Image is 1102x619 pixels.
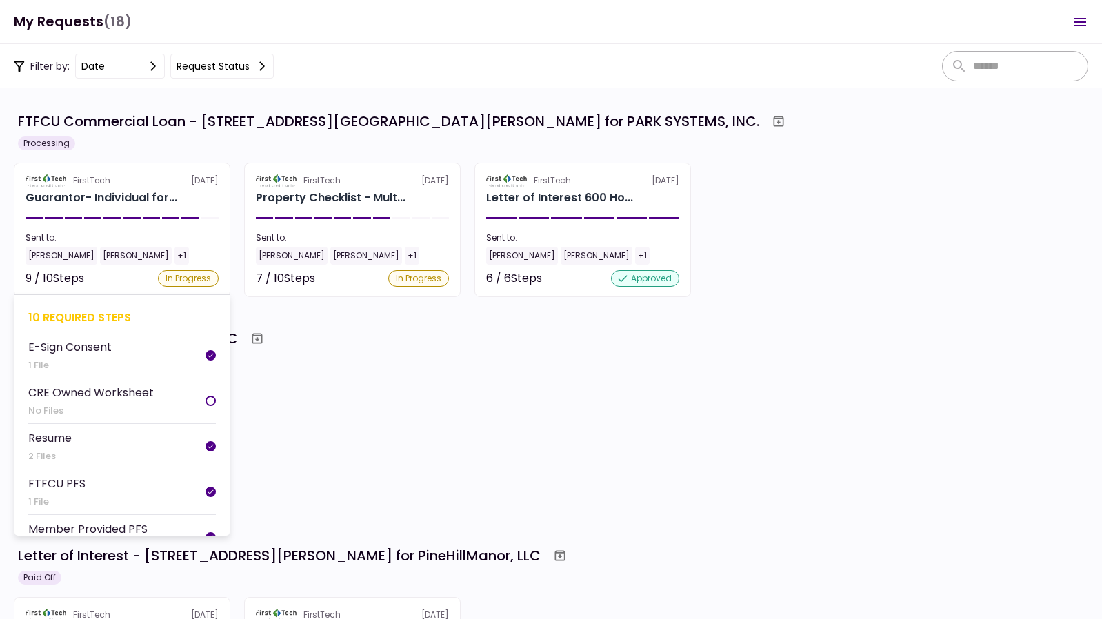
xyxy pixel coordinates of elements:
div: 9 / 10 Steps [26,270,84,287]
div: [DATE] [256,174,449,187]
div: [PERSON_NAME] [26,247,97,265]
div: Sent to: [486,232,679,244]
div: [PERSON_NAME] [486,247,558,265]
button: Archive workflow [766,109,791,134]
div: Filter by: [14,54,274,79]
div: FTFCU Commercial Loan - [STREET_ADDRESS][GEOGRAPHIC_DATA][PERSON_NAME] for PARK SYSTEMS, INC. [18,111,759,132]
div: 1 File [28,495,86,509]
div: FirstTech [73,174,110,187]
button: Archive workflow [245,326,270,351]
button: Archive workflow [548,543,572,568]
h1: My Requests [14,8,132,36]
div: [PERSON_NAME] [256,247,328,265]
div: [PERSON_NAME] [561,247,632,265]
button: Open menu [1063,6,1096,39]
div: Property Checklist - Multi-Family for PARK SYSTEMS, INC. 600 Holly Drive [256,190,405,206]
span: (18) [103,8,132,36]
div: 1 File [28,358,112,372]
div: approved [611,270,679,287]
div: Resume [28,429,72,447]
div: [PERSON_NAME] [100,247,172,265]
div: CRE Owned Worksheet [28,384,154,401]
div: +1 [174,247,189,265]
button: Request status [170,54,274,79]
div: 7 / 10 Steps [256,270,315,287]
div: Letter of Interest 600 Holly Drive Albany [486,190,633,206]
div: 2 Files [28,449,72,463]
div: [DATE] [486,174,679,187]
div: Member Provided PFS [28,520,148,538]
div: FirstTech [534,174,571,187]
div: date [81,59,105,74]
div: FirstTech [303,174,341,187]
div: E-Sign Consent [28,338,112,356]
div: FTFCU PFS [28,475,86,492]
div: +1 [405,247,419,265]
div: Sent to: [256,232,449,244]
div: Guarantor- Individual for PARK SYSTEMS, INC. Nancy McKee [26,190,177,206]
div: Sent to: [26,232,219,244]
div: Letter of Interest - [STREET_ADDRESS][PERSON_NAME] for PineHillManor, LLC [18,545,541,566]
div: 10 required steps [28,309,216,326]
div: Processing [18,136,75,150]
div: In Progress [388,270,449,287]
button: date [75,54,165,79]
img: Partner logo [486,174,528,187]
img: Partner logo [256,174,298,187]
div: [PERSON_NAME] [330,247,402,265]
img: Partner logo [26,174,68,187]
div: No Files [28,404,154,418]
div: Paid Off [18,571,61,585]
div: 6 / 6 Steps [486,270,542,287]
div: +1 [635,247,650,265]
div: In Progress [158,270,219,287]
div: [DATE] [26,174,219,187]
